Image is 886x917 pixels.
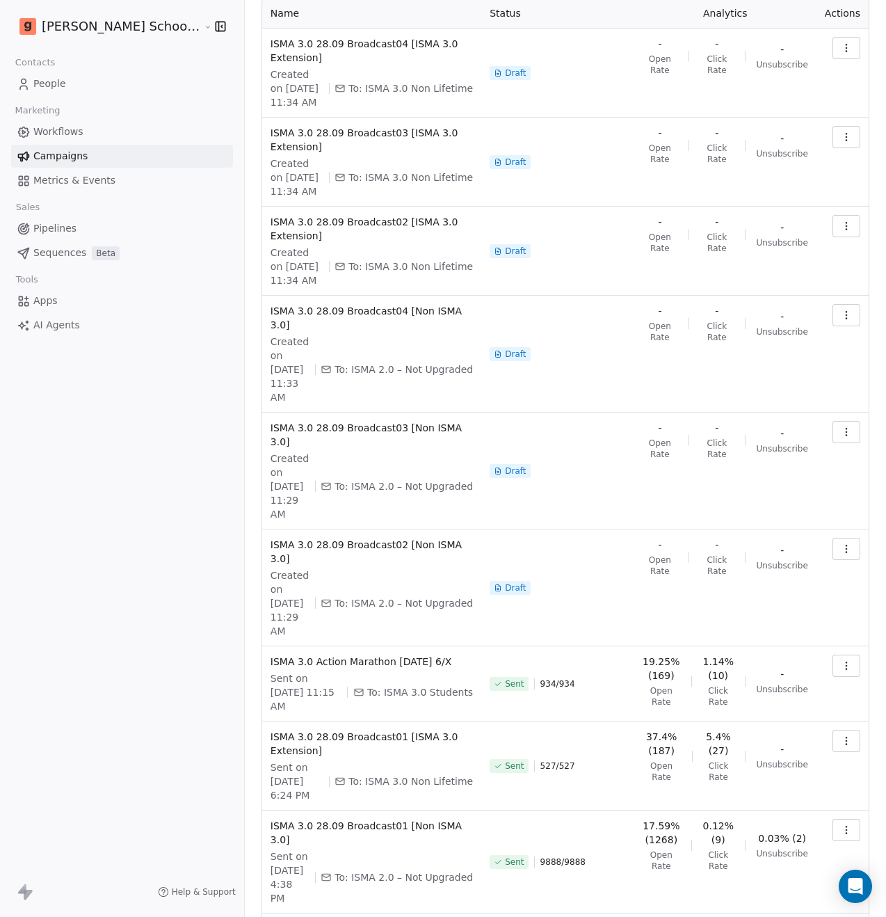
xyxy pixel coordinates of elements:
span: ISMA 3.0 28.09 Broadcast02 [Non ISMA 3.0] [271,538,473,566]
span: - [658,421,661,435]
span: Unsubscribe [757,326,808,337]
button: [PERSON_NAME] School of Finance LLP [17,15,193,38]
span: Open Rate [643,232,678,254]
span: ISMA 3.0 28.09 Broadcast03 [ISMA 3.0 Extension] [271,126,473,154]
span: Sent on [DATE] 4:38 PM [271,850,309,905]
span: Sequences [33,246,86,260]
a: Campaigns [11,145,233,168]
span: To: ISMA 3.0 Non Lifetime [348,81,473,95]
span: 527 / 527 [540,760,575,772]
span: Sales [10,197,46,218]
span: Created on [DATE] 11:33 AM [271,335,309,404]
span: ISMA 3.0 28.09 Broadcast01 [Non ISMA 3.0] [271,819,473,847]
span: To: ISMA 3.0 Students [367,685,473,699]
span: Workflows [33,125,83,139]
span: To: ISMA 3.0 Non Lifetime [348,774,473,788]
span: - [780,42,784,56]
span: Sent on [DATE] 11:15 AM [271,671,342,713]
span: Unsubscribe [757,443,808,454]
span: Open Rate [643,760,681,783]
span: Draft [505,465,526,477]
span: Created on [DATE] 11:34 AM [271,246,323,287]
a: People [11,72,233,95]
div: Open Intercom Messenger [839,870,872,903]
span: Unsubscribe [757,848,808,859]
span: Click Rate [700,438,734,460]
span: Created on [DATE] 11:34 AM [271,157,323,198]
a: Workflows [11,120,233,143]
span: Draft [505,157,526,168]
span: Created on [DATE] 11:29 AM [271,452,309,521]
span: Unsubscribe [757,59,808,70]
img: Goela%20School%20Logos%20(4).png [19,18,36,35]
a: Metrics & Events [11,169,233,192]
span: Marketing [9,100,66,121]
span: To: ISMA 2.0 – Not Upgraded [335,870,473,884]
span: Created on [DATE] 11:29 AM [271,568,309,638]
span: Draft [505,67,526,79]
span: Unsubscribe [757,684,808,695]
span: 19.25% (169) [643,655,680,683]
span: - [658,215,661,229]
span: Open Rate [643,555,678,577]
span: To: ISMA 3.0 Non Lifetime [348,170,473,184]
span: ISMA 3.0 28.09 Broadcast01 [ISMA 3.0 Extension] [271,730,473,758]
span: To: ISMA 3.0 Non Lifetime [348,260,473,273]
span: Created on [DATE] 11:34 AM [271,67,323,109]
span: - [715,304,718,318]
span: Open Rate [643,321,678,343]
span: Tools [10,269,44,290]
span: Click Rate [703,760,734,783]
span: [PERSON_NAME] School of Finance LLP [42,17,200,35]
span: ISMA 3.0 28.09 Broadcast04 [ISMA 3.0 Extension] [271,37,473,65]
span: - [658,126,661,140]
a: AI Agents [11,314,233,337]
span: Pipelines [33,221,76,236]
span: Click Rate [700,555,734,577]
span: Open Rate [643,54,678,76]
span: Open Rate [643,850,680,872]
span: 0.03% (2) [758,831,806,845]
span: - [780,131,784,145]
span: 1.14% (10) [702,655,733,683]
span: Open Rate [643,143,678,165]
span: To: ISMA 2.0 – Not Upgraded [335,596,473,610]
span: AI Agents [33,318,80,333]
a: SequencesBeta [11,241,233,264]
span: - [658,304,661,318]
span: Apps [33,294,58,308]
span: Draft [505,349,526,360]
span: 0.12% (9) [703,819,734,847]
span: Help & Support [172,886,236,898]
span: - [780,742,784,756]
span: - [715,538,718,552]
span: Unsubscribe [757,560,808,571]
span: Beta [92,246,120,260]
span: Open Rate [643,685,680,708]
span: Click Rate [700,232,734,254]
span: ISMA 3.0 28.09 Broadcast03 [Non ISMA 3.0] [271,421,473,449]
a: Help & Support [158,886,236,898]
span: - [715,421,718,435]
span: To: ISMA 2.0 – Not Upgraded [335,479,473,493]
span: Sent [505,678,524,689]
span: Campaigns [33,149,88,164]
span: - [780,221,784,234]
span: Draft [505,246,526,257]
span: 5.4% (27) [703,730,734,758]
span: People [33,77,66,91]
a: Apps [11,289,233,312]
span: ISMA 3.0 28.09 Broadcast04 [Non ISMA 3.0] [271,304,473,332]
span: Draft [505,582,526,593]
span: - [658,538,661,552]
span: Click Rate [700,54,734,76]
span: - [715,37,718,51]
span: Click Rate [700,321,734,343]
span: 17.59% (1268) [643,819,680,847]
span: To: ISMA 2.0 – Not Upgraded [335,362,473,376]
span: ISMA 3.0 Action Marathon [DATE] 6/X [271,655,473,669]
span: - [780,667,784,681]
span: Sent on [DATE] 6:24 PM [271,760,323,802]
span: Click Rate [703,850,734,872]
span: - [780,310,784,324]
